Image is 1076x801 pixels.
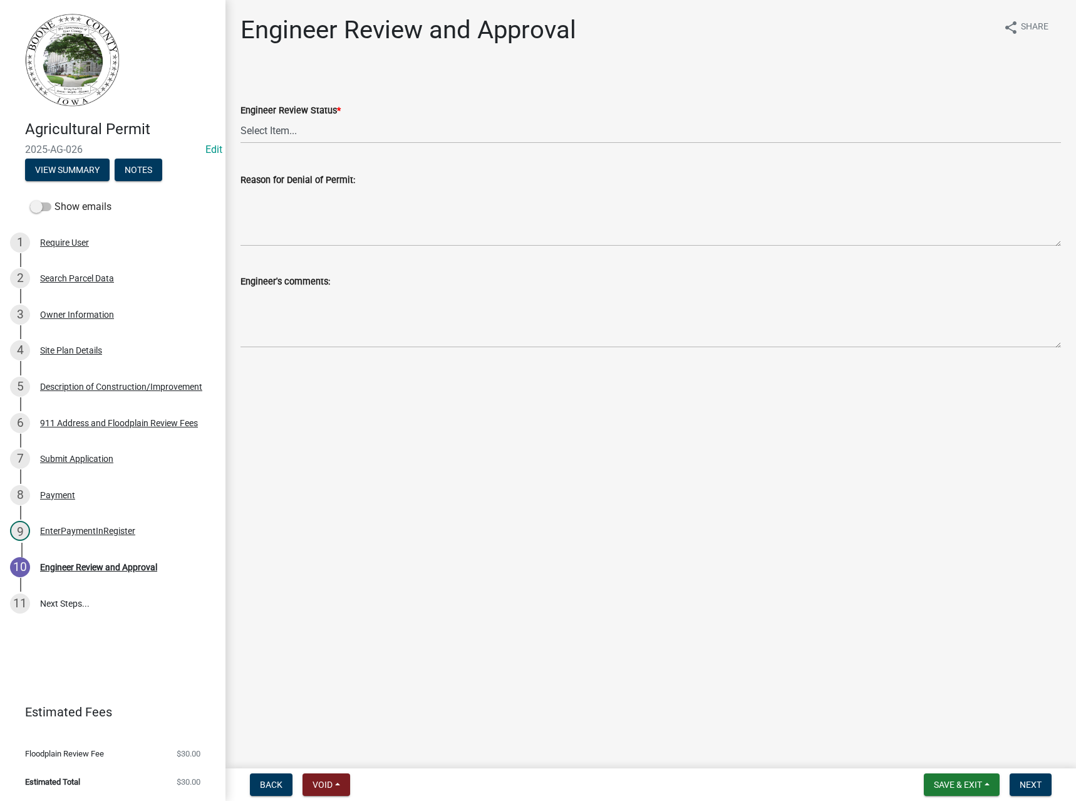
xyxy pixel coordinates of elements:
[303,773,350,796] button: Void
[40,346,102,355] div: Site Plan Details
[25,144,200,155] span: 2025-AG-026
[30,199,111,214] label: Show emails
[1020,780,1042,790] span: Next
[40,454,113,463] div: Submit Application
[25,120,215,139] h4: Agricultural Permit
[205,144,222,155] a: Edit
[40,274,114,283] div: Search Parcel Data
[40,310,114,319] div: Owner Information
[115,159,162,181] button: Notes
[25,165,110,175] wm-modal-confirm: Summary
[25,13,120,107] img: Boone County, Iowa
[40,419,198,427] div: 911 Address and Floodplain Review Fees
[241,15,576,45] h1: Engineer Review and Approval
[934,780,982,790] span: Save & Exit
[115,165,162,175] wm-modal-confirm: Notes
[10,413,30,433] div: 6
[40,526,135,535] div: EnterPaymentInRegister
[241,107,341,115] label: Engineer Review Status
[25,778,80,786] span: Estimated Total
[993,15,1058,39] button: shareShare
[10,449,30,469] div: 7
[40,563,157,572] div: Engineer Review and Approval
[10,594,30,614] div: 11
[10,485,30,505] div: 8
[250,773,292,796] button: Back
[260,780,282,790] span: Back
[1003,20,1018,35] i: share
[40,238,89,247] div: Require User
[10,268,30,288] div: 2
[241,278,330,286] label: Engineer's comments:
[1021,20,1048,35] span: Share
[1010,773,1052,796] button: Next
[25,159,110,181] button: View Summary
[205,144,222,155] wm-modal-confirm: Edit Application Number
[25,750,104,758] span: Floodplain Review Fee
[10,233,30,253] div: 1
[40,382,202,391] div: Description of Construction/Improvement
[10,305,30,325] div: 3
[10,699,205,725] a: Estimated Fees
[924,773,1000,796] button: Save & Exit
[313,780,333,790] span: Void
[177,750,200,758] span: $30.00
[10,377,30,397] div: 5
[10,340,30,360] div: 4
[10,557,30,577] div: 10
[10,521,30,541] div: 9
[177,778,200,786] span: $30.00
[40,491,75,500] div: Payment
[241,176,355,185] label: Reason for Denial of Permit:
